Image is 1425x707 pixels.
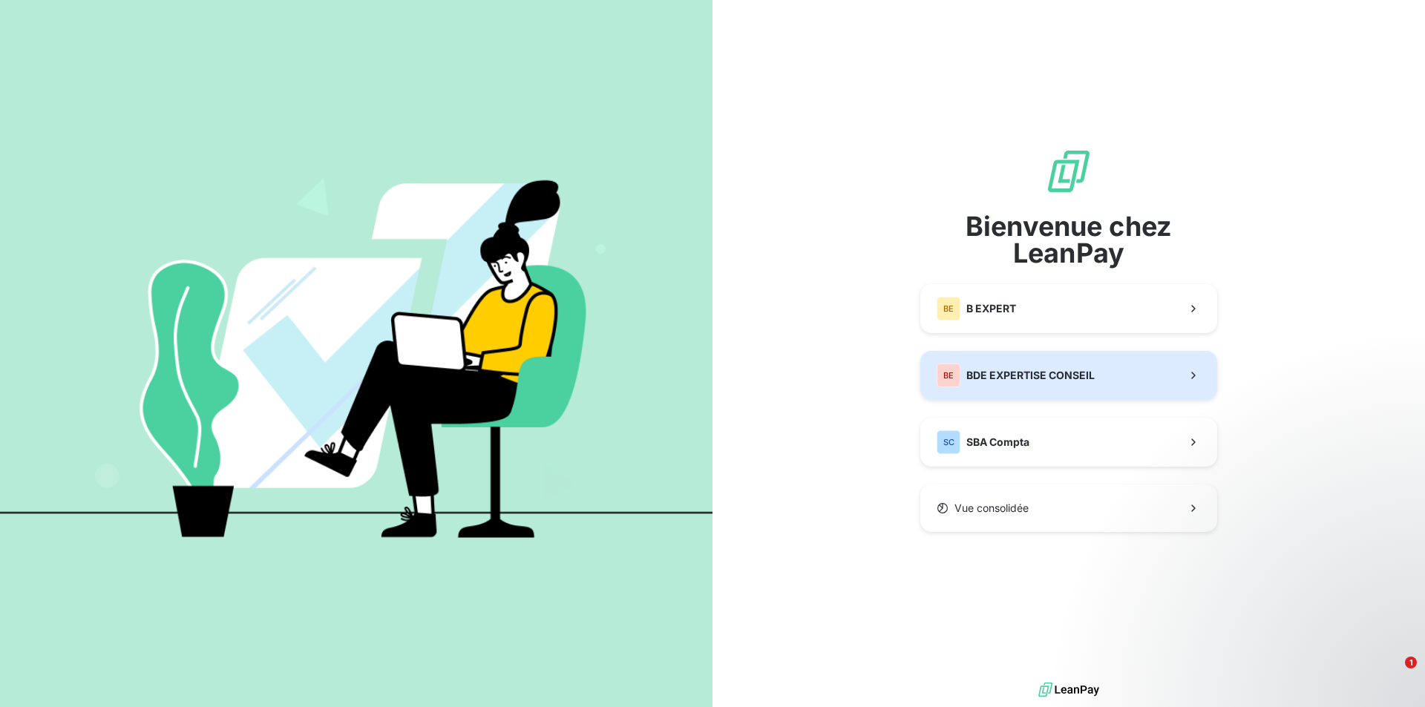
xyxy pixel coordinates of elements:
span: B EXPERT [966,301,1016,316]
span: 1 [1405,657,1417,668]
button: Vue consolidée [920,484,1217,532]
div: SC [937,430,960,454]
span: Vue consolidée [954,501,1029,516]
button: SCSBA Compta [920,418,1217,467]
span: BDE EXPERTISE CONSEIL [966,368,1095,383]
img: logo [1038,679,1099,701]
span: SBA Compta [966,435,1029,450]
iframe: Intercom notifications message [1128,563,1425,667]
button: BEB EXPERT [920,284,1217,333]
img: logo sigle [1045,148,1092,195]
div: BE [937,364,960,387]
iframe: Intercom live chat [1375,657,1410,692]
div: BE [937,297,960,320]
span: Bienvenue chez LeanPay [920,213,1217,266]
button: BEBDE EXPERTISE CONSEIL [920,351,1217,400]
